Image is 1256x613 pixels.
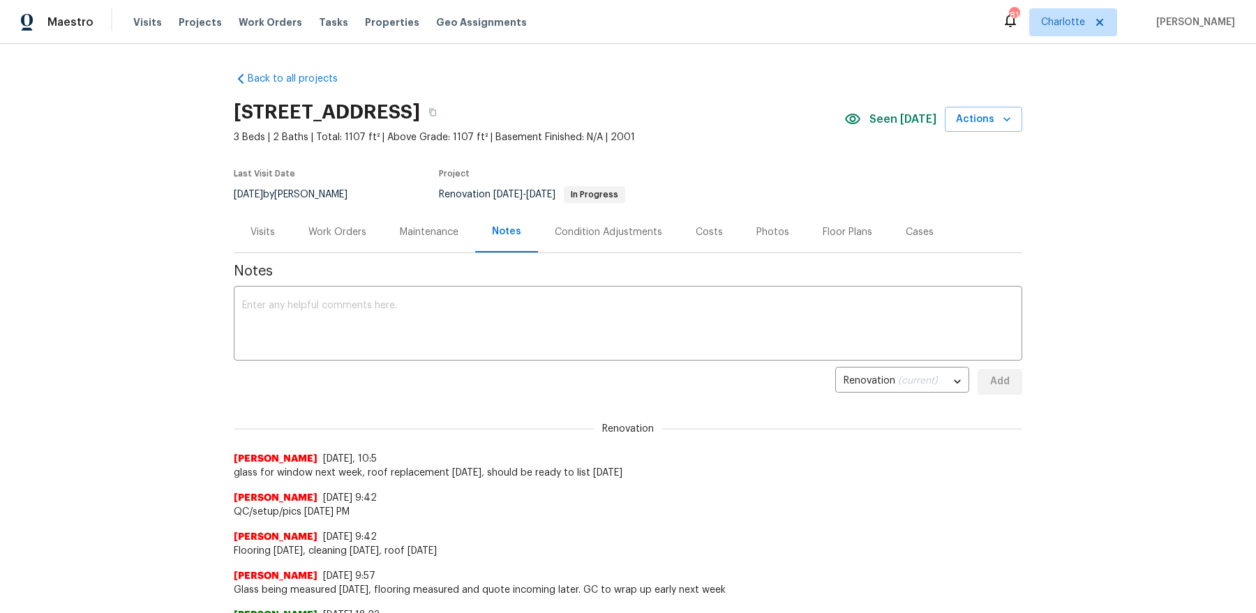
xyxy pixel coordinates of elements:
[945,107,1022,133] button: Actions
[234,186,364,203] div: by [PERSON_NAME]
[526,190,555,199] span: [DATE]
[835,365,969,399] div: Renovation (current)
[555,225,662,239] div: Condition Adjustments
[308,225,366,239] div: Work Orders
[493,190,555,199] span: -
[400,225,458,239] div: Maintenance
[439,190,625,199] span: Renovation
[565,190,624,199] span: In Progress
[956,111,1011,128] span: Actions
[234,466,1022,480] span: glass for window next week, roof replacement [DATE], should be ready to list [DATE]
[696,225,723,239] div: Costs
[133,15,162,29] span: Visits
[323,454,377,464] span: [DATE], 10:5
[439,169,470,178] span: Project
[869,112,936,126] span: Seen [DATE]
[436,15,527,29] span: Geo Assignments
[492,225,521,239] div: Notes
[323,571,375,581] span: [DATE] 9:57
[234,583,1022,597] span: Glass being measured [DATE], flooring measured and quote incoming later. GC to wrap up early next...
[1009,8,1019,22] div: 81
[823,225,872,239] div: Floor Plans
[234,530,317,544] span: [PERSON_NAME]
[239,15,302,29] span: Work Orders
[234,190,263,199] span: [DATE]
[493,190,523,199] span: [DATE]
[898,376,938,386] span: (current)
[234,491,317,505] span: [PERSON_NAME]
[1041,15,1085,29] span: Charlotte
[234,72,368,86] a: Back to all projects
[234,569,317,583] span: [PERSON_NAME]
[179,15,222,29] span: Projects
[323,532,377,542] span: [DATE] 9:42
[319,17,348,27] span: Tasks
[234,169,295,178] span: Last Visit Date
[420,100,445,125] button: Copy Address
[234,452,317,466] span: [PERSON_NAME]
[323,493,377,503] span: [DATE] 9:42
[251,225,275,239] div: Visits
[234,544,1022,558] span: Flooring [DATE], cleaning [DATE], roof [DATE]
[594,422,662,436] span: Renovation
[1151,15,1235,29] span: [PERSON_NAME]
[234,105,420,119] h2: [STREET_ADDRESS]
[365,15,419,29] span: Properties
[756,225,789,239] div: Photos
[234,264,1022,278] span: Notes
[234,505,1022,519] span: QC/setup/pics [DATE] PM
[906,225,934,239] div: Cases
[47,15,94,29] span: Maestro
[234,130,844,144] span: 3 Beds | 2 Baths | Total: 1107 ft² | Above Grade: 1107 ft² | Basement Finished: N/A | 2001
